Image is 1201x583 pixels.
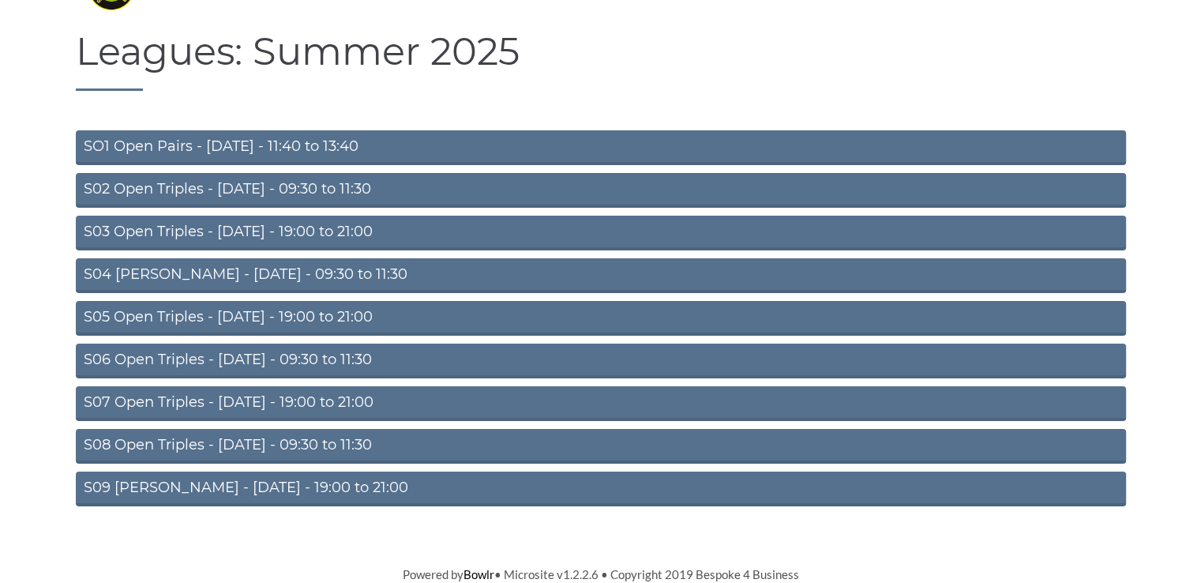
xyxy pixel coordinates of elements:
a: S05 Open Triples - [DATE] - 19:00 to 21:00 [76,301,1126,336]
a: S08 Open Triples - [DATE] - 09:30 to 11:30 [76,429,1126,464]
h1: Leagues: Summer 2025 [76,31,1126,91]
a: S06 Open Triples - [DATE] - 09:30 to 11:30 [76,344,1126,378]
a: S07 Open Triples - [DATE] - 19:00 to 21:00 [76,386,1126,421]
a: SO1 Open Pairs - [DATE] - 11:40 to 13:40 [76,130,1126,165]
a: S03 Open Triples - [DATE] - 19:00 to 21:00 [76,216,1126,250]
a: S09 [PERSON_NAME] - [DATE] - 19:00 to 21:00 [76,472,1126,506]
a: S02 Open Triples - [DATE] - 09:30 to 11:30 [76,173,1126,208]
a: S04 [PERSON_NAME] - [DATE] - 09:30 to 11:30 [76,258,1126,293]
span: Powered by • Microsite v1.2.2.6 • Copyright 2019 Bespoke 4 Business [403,567,799,581]
a: Bowlr [464,567,494,581]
